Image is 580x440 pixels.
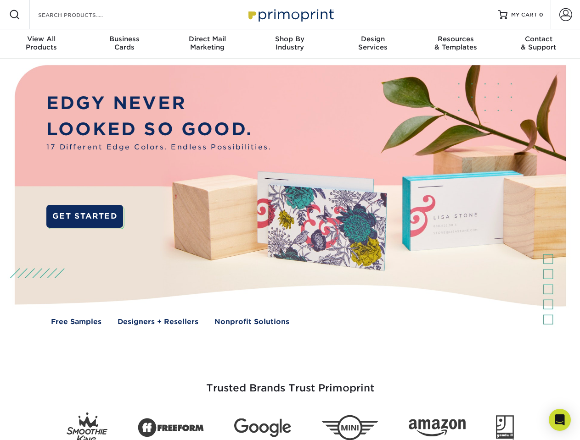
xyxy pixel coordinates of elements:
span: Design [332,35,414,43]
img: Goodwill [496,415,514,440]
a: Nonprofit Solutions [214,317,289,327]
a: Direct MailMarketing [166,29,248,59]
a: Designers + Resellers [118,317,198,327]
iframe: Google Customer Reviews [2,412,78,437]
div: & Templates [414,35,497,51]
img: Google [234,418,291,437]
p: EDGY NEVER [46,90,271,116]
span: Contact [497,35,580,43]
span: 0 [539,11,543,18]
a: Shop ByIndustry [248,29,331,59]
div: Services [332,35,414,51]
span: Direct Mail [166,35,248,43]
span: Resources [414,35,497,43]
a: BusinessCards [83,29,165,59]
div: Cards [83,35,165,51]
span: MY CART [511,11,537,19]
span: Business [83,35,165,43]
a: GET STARTED [46,205,123,228]
div: Marketing [166,35,248,51]
div: Open Intercom Messenger [549,409,571,431]
a: Contact& Support [497,29,580,59]
a: Free Samples [51,317,101,327]
div: Industry [248,35,331,51]
a: Resources& Templates [414,29,497,59]
input: SEARCH PRODUCTS..... [37,9,127,20]
h3: Trusted Brands Trust Primoprint [22,360,559,405]
div: & Support [497,35,580,51]
p: LOOKED SO GOOD. [46,116,271,143]
img: Primoprint [244,5,336,24]
span: Shop By [248,35,331,43]
a: DesignServices [332,29,414,59]
span: 17 Different Edge Colors. Endless Possibilities. [46,142,271,153]
img: Amazon [409,419,466,437]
